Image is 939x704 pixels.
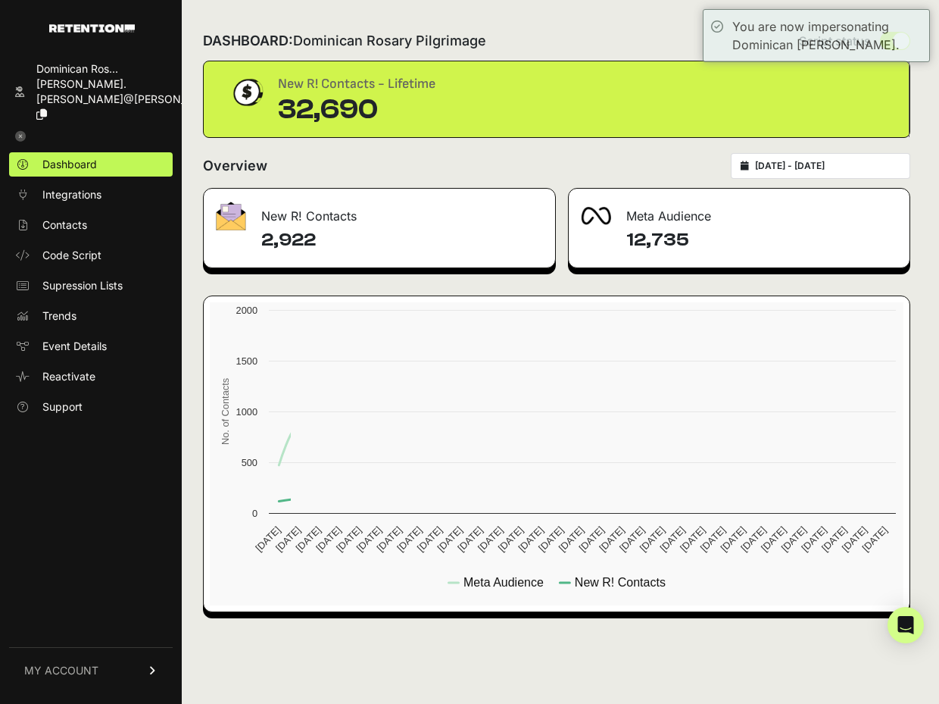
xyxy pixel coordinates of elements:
[9,57,173,127] a: Dominican Ros... [PERSON_NAME].[PERSON_NAME]@[PERSON_NAME]...
[242,457,257,468] text: 500
[859,524,889,554] text: [DATE]
[395,524,424,554] text: [DATE]
[203,155,267,177] h2: Overview
[759,524,788,554] text: [DATE]
[24,663,98,678] span: MY ACCOUNT
[42,369,95,384] span: Reactivate
[236,305,257,316] text: 2000
[569,189,909,234] div: Meta Audience
[698,524,728,554] text: [DATE]
[657,524,687,554] text: [DATE]
[42,399,83,415] span: Support
[819,524,849,554] text: [DATE]
[840,524,869,554] text: [DATE]
[36,77,230,105] span: [PERSON_NAME].[PERSON_NAME]@[PERSON_NAME]...
[9,395,173,419] a: Support
[888,607,924,643] div: Open Intercom Messenger
[719,524,748,554] text: [DATE]
[374,524,404,554] text: [DATE]
[9,334,173,358] a: Event Details
[638,524,667,554] text: [DATE]
[42,157,97,172] span: Dashboard
[42,187,101,202] span: Integrations
[228,74,266,111] img: dollar-coin-05c43ed7efb7bc0c12610022525b4bbbb207c7efeef5aecc26f025e68dcafac9.png
[476,524,505,554] text: [DATE]
[42,248,101,263] span: Code Script
[536,524,566,554] text: [DATE]
[216,202,246,230] img: fa-envelope-19ae18322b30453b285274b1b8af3d052b27d846a4fbe8435d1a52b978f639a2.png
[236,406,257,418] text: 1000
[278,95,435,125] div: 32,690
[516,524,545,554] text: [DATE]
[597,524,626,554] text: [DATE]
[678,524,707,554] text: [DATE]
[9,152,173,177] a: Dashboard
[496,524,526,554] text: [DATE]
[626,228,897,252] h4: 12,735
[36,61,230,77] div: Dominican Ros...
[799,524,828,554] text: [DATE]
[42,217,87,233] span: Contacts
[9,243,173,268] a: Code Script
[617,524,647,554] text: [DATE]
[581,207,611,225] img: fa-meta-2f981b61bb99beabf952f7030308934f19ce035c18b003e963880cc3fabeebb7.png
[236,355,257,367] text: 1500
[294,524,323,554] text: [DATE]
[261,228,543,252] h4: 2,922
[42,339,107,354] span: Event Details
[293,33,486,48] span: Dominican Rosary Pilgrimage
[220,378,231,445] text: No. of Contacts
[278,74,435,95] div: New R! Contacts - Lifetime
[203,30,486,52] h2: DASHBOARD:
[253,524,282,554] text: [DATE]
[455,524,485,554] text: [DATE]
[334,524,363,554] text: [DATE]
[314,524,343,554] text: [DATE]
[575,576,666,589] text: New R! Contacts
[9,365,173,389] a: Reactivate
[252,508,257,519] text: 0
[354,524,384,554] text: [DATE]
[49,24,135,33] img: Retention.com
[42,278,123,293] span: Supression Lists
[273,524,303,554] text: [DATE]
[204,189,555,234] div: New R! Contacts
[415,524,445,554] text: [DATE]
[9,647,173,693] a: MY ACCOUNT
[577,524,607,554] text: [DATE]
[9,304,173,328] a: Trends
[9,183,173,207] a: Integrations
[9,274,173,298] a: Supression Lists
[738,524,768,554] text: [DATE]
[435,524,465,554] text: [DATE]
[42,308,76,324] span: Trends
[732,17,922,54] div: You are now impersonating Dominican [PERSON_NAME].
[779,524,809,554] text: [DATE]
[463,576,544,589] text: Meta Audience
[9,213,173,237] a: Contacts
[557,524,586,554] text: [DATE]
